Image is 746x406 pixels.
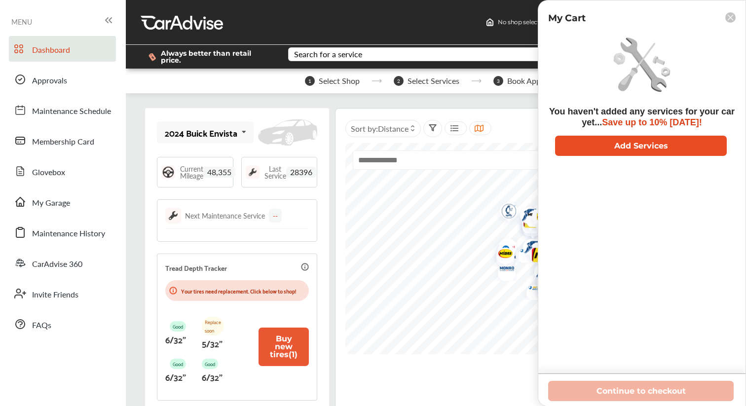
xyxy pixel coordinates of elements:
div: 2024 Buick Envista [165,128,237,138]
canvas: Map [345,143,710,354]
div: Map marker [530,272,555,303]
div: Search for a service [294,50,362,58]
div: Map marker [531,249,556,280]
span: 48,355 [203,167,235,178]
div: Map marker [531,272,556,303]
div: Map marker [516,214,541,239]
div: Map marker [535,249,559,280]
img: placeholder_car.fcab19be.svg [258,119,317,146]
span: 2 [394,76,404,86]
div: Map marker [527,258,552,287]
span: Maintenance Schedule [32,105,111,118]
a: Approvals [9,67,116,92]
div: Map marker [490,237,515,268]
div: Map marker [524,203,549,234]
img: logo-goodyear.png [513,202,539,231]
img: logo-mopar.png [489,239,516,267]
div: Map marker [530,272,555,303]
img: Midas+Logo_RGB.png [489,242,515,268]
span: CarAdvise 360 [32,258,82,271]
p: 6/32" [202,369,223,384]
a: Glovebox [9,158,116,184]
span: My Garage [32,197,70,210]
a: Maintenance History [9,220,116,245]
a: Dashboard [9,36,116,62]
span: 3 [493,76,503,86]
a: CarAdvise 360 [9,250,116,276]
div: Map marker [531,275,556,306]
span: Glovebox [32,166,65,179]
div: Map marker [519,279,544,300]
p: 6/32" [165,369,186,384]
button: Add Services [555,136,727,156]
span: You haven't added any services for your car yet... [549,107,735,127]
img: logo-pepboys.png [491,233,518,264]
img: Midas+Logo_RGB.png [516,214,542,239]
span: Always better than retail price. [161,50,272,64]
div: Map marker [519,206,543,227]
div: Next Maintenance Service [185,211,265,221]
img: logo-meineke.png [490,237,516,268]
p: My Cart [548,12,586,24]
div: Map marker [529,269,554,300]
img: stepper-arrow.e24c07c6.svg [372,79,382,83]
p: Tread Depth Tracker [165,262,227,273]
span: FAQs [32,319,51,332]
img: logo-tires-plus.png [524,203,551,234]
span: Approvals [32,74,67,87]
span: MENU [11,18,32,26]
span: 28396 [286,167,316,178]
img: logo-mrtire.png [519,206,545,227]
p: 6/32" [165,332,186,347]
span: Current Mileage [180,165,203,179]
img: logo-get-spiffy.png [532,249,558,280]
div: Map marker [532,249,557,280]
span: Save up to 10% [DATE]! [602,117,702,127]
img: dollor_label_vector.a70140d1.svg [149,53,156,61]
img: logo-pepboys.png [531,249,558,280]
a: Invite Friends [9,281,116,306]
p: Your tires need replacement. Click below to shop! [181,286,296,295]
div: Map marker [491,233,516,264]
img: maintenance_logo [246,165,260,179]
span: Distance [378,123,409,134]
span: Select Services [408,76,459,85]
span: 1 [305,76,315,86]
p: Good [170,321,186,332]
img: logo-mavis.png [519,279,545,300]
img: border-line.da1032d4.svg [165,228,309,229]
img: header-home-logo.8d720a4f.svg [486,18,494,26]
img: logo-jiffylube.png [529,269,556,300]
img: logo-goodyear.png [527,258,553,287]
a: Membership Card [9,128,116,153]
span: Dashboard [32,44,70,57]
a: FAQs [9,311,116,337]
div: Map marker [490,259,515,281]
div: -- [269,209,282,222]
span: Invite Friends [32,289,78,301]
img: maintenance_logo [165,208,181,223]
p: 5/32" [202,335,223,351]
div: Map marker [522,241,547,272]
img: logo-meineke.png [530,272,557,303]
img: logo-get-spiffy.png [492,197,519,228]
span: Membership Card [32,136,94,148]
div: Map marker [492,197,517,228]
p: Good [202,359,218,369]
img: steering_logo [161,165,175,179]
div: Map marker [527,257,552,288]
div: Map marker [489,239,514,267]
span: Last Service [264,165,286,179]
span: Book Appointment [507,76,572,85]
div: Map marker [489,242,514,268]
p: Good [170,359,186,369]
img: logo-monro.png [490,259,517,281]
span: Maintenance History [32,227,105,240]
div: Map marker [513,202,537,231]
img: logo-firestone.png [531,272,557,303]
span: Select Shop [319,76,360,85]
p: Replace soon [202,317,224,335]
img: stepper-arrow.e24c07c6.svg [471,79,482,83]
img: logo-pepboys.png [530,272,556,303]
img: logo-aamco.png [531,275,557,306]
